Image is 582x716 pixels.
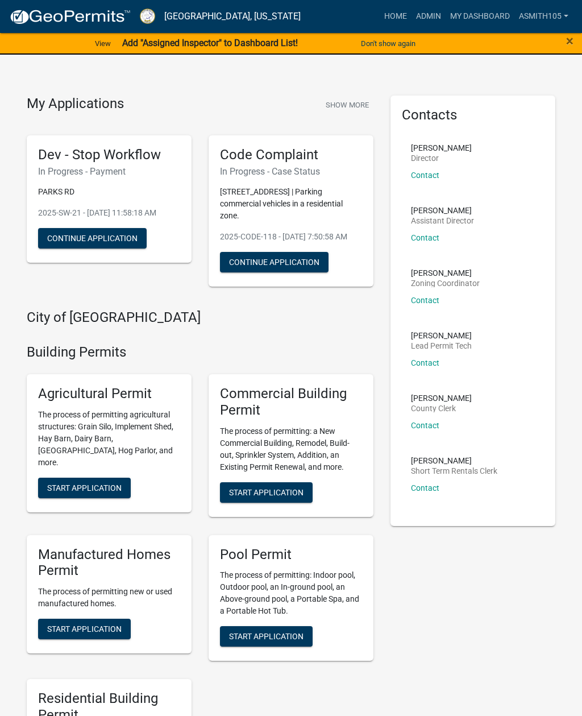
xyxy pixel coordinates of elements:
[90,34,115,53] a: View
[38,186,180,198] p: PARKS RD
[321,96,373,114] button: Show More
[356,34,420,53] button: Don't show again
[566,34,573,48] button: Close
[411,467,497,475] p: Short Term Rentals Clerk
[411,279,480,287] p: Zoning Coordinator
[411,6,446,27] a: Admin
[411,421,439,430] a: Contact
[411,457,497,465] p: [PERSON_NAME]
[220,569,362,617] p: The process of permitting: Indoor pool, Outdoor pool, an In-ground pool, an Above-ground pool, a ...
[38,409,180,469] p: The process of permitting agricultural structures: Grain Silo, Implement Shed, Hay Barn, Dairy Ba...
[411,332,472,340] p: [PERSON_NAME]
[220,482,313,503] button: Start Application
[38,586,180,610] p: The process of permitting new or used manufactured homes.
[411,206,474,214] p: [PERSON_NAME]
[220,166,362,177] h6: In Progress - Case Status
[402,107,544,123] h5: Contacts
[38,619,131,639] button: Start Application
[411,358,439,367] a: Contact
[220,626,313,647] button: Start Application
[27,344,373,361] h4: Building Permits
[411,296,439,305] a: Contact
[38,386,180,402] h5: Agricultural Permit
[411,233,439,242] a: Contact
[229,487,304,496] span: Start Application
[38,478,131,498] button: Start Application
[38,166,180,177] h6: In Progress - Payment
[411,404,472,412] p: County Clerk
[411,394,472,402] p: [PERSON_NAME]
[38,228,147,249] button: Continue Application
[140,9,155,24] img: Putnam County, Georgia
[229,632,304,641] span: Start Application
[220,231,362,243] p: 2025-CODE-118 - [DATE] 7:50:58 AM
[220,252,329,272] button: Continue Application
[411,144,472,152] p: [PERSON_NAME]
[38,547,180,580] h5: Manufactured Homes Permit
[220,186,362,222] p: [STREET_ADDRESS] | Parking commercial vehicles in a residential zone.
[220,386,362,419] h5: Commercial Building Permit
[220,547,362,563] h5: Pool Permit
[380,6,411,27] a: Home
[411,342,472,350] p: Lead Permit Tech
[47,483,122,492] span: Start Application
[164,7,301,26] a: [GEOGRAPHIC_DATA], [US_STATE]
[411,483,439,492] a: Contact
[27,309,373,326] h4: City of [GEOGRAPHIC_DATA]
[27,96,124,113] h4: My Applications
[47,624,122,634] span: Start Application
[411,171,439,180] a: Contact
[411,154,472,162] p: Director
[220,147,362,163] h5: Code Complaint
[38,147,180,163] h5: Dev - Stop Workflow
[411,269,480,277] p: [PERSON_NAME]
[220,425,362,473] p: The process of permitting: a New Commercial Building, Remodel, Build-out, Sprinkler System, Addit...
[38,207,180,219] p: 2025-SW-21 - [DATE] 11:58:18 AM
[514,6,573,27] a: asmith105
[122,38,298,48] strong: Add "Assigned Inspector" to Dashboard List!
[566,33,573,49] span: ×
[411,217,474,225] p: Assistant Director
[446,6,514,27] a: My Dashboard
